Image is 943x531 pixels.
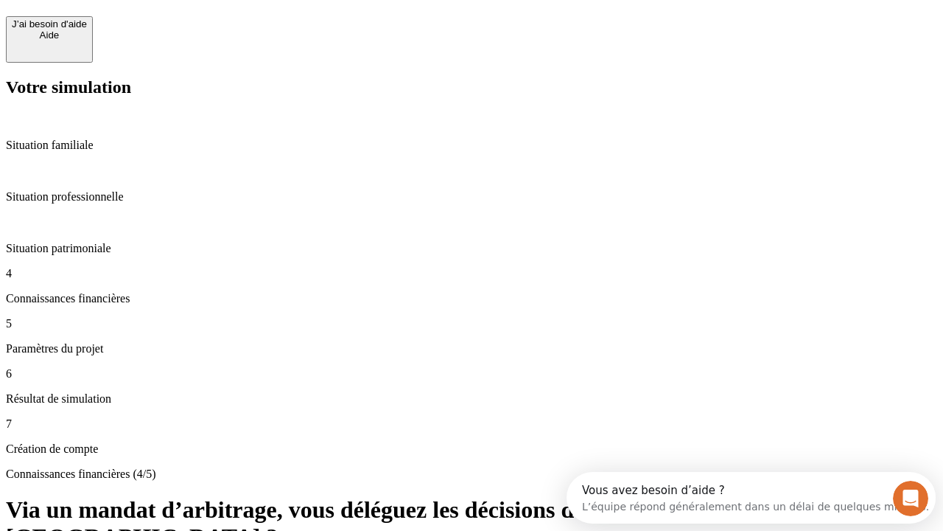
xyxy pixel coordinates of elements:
[6,242,937,255] p: Situation patrimoniale
[6,77,937,97] h2: Votre simulation
[6,417,937,431] p: 7
[6,267,937,280] p: 4
[6,392,937,406] p: Résultat de simulation
[893,481,928,516] iframe: Intercom live chat
[6,139,937,152] p: Situation familiale
[6,190,937,204] p: Situation professionnelle
[15,13,362,24] div: Vous avez besoin d’aide ?
[6,292,937,305] p: Connaissances financières
[567,472,936,524] iframe: Intercom live chat discovery launcher
[6,16,93,63] button: J’ai besoin d'aideAide
[6,317,937,330] p: 5
[12,29,87,41] div: Aide
[6,468,937,481] p: Connaissances financières (4/5)
[6,367,937,381] p: 6
[6,342,937,355] p: Paramètres du projet
[6,442,937,456] p: Création de compte
[15,24,362,40] div: L’équipe répond généralement dans un délai de quelques minutes.
[6,6,406,46] div: Ouvrir le Messenger Intercom
[12,18,87,29] div: J’ai besoin d'aide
